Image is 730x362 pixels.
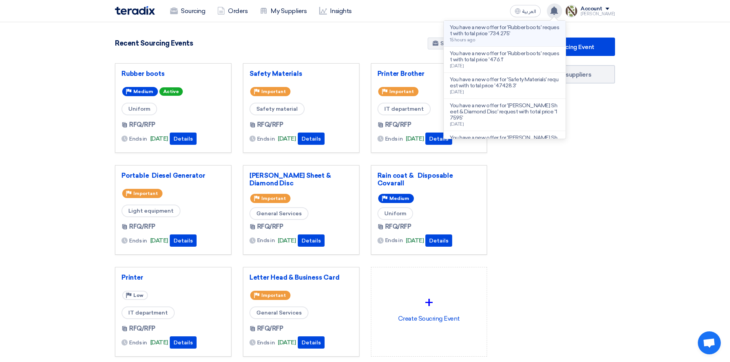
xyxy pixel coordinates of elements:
span: General Services [249,306,308,319]
span: العربية [522,9,536,14]
h4: Recent Sourcing Events [115,39,193,48]
a: Rubber boots [121,70,225,77]
span: Important [261,196,286,201]
div: Create Soucring Event [377,274,481,341]
a: Orders [211,3,254,20]
span: Ends in [385,135,403,143]
p: You have a new offer for 'Safety Materials' request with total price '47428.3' [450,77,559,89]
span: [DATE] [406,134,424,143]
span: RFQ/RFP [257,120,284,129]
span: IT department [377,103,431,115]
span: Low [133,293,143,298]
span: Medium [133,89,153,94]
a: Letter Head & Business Card [249,274,353,281]
span: Ends in [129,237,147,245]
a: Rain coat & Disposable Covarall [377,172,481,187]
p: You have a new offer for 'Rubber boots' request with total price '734.275' [450,25,559,37]
span: RFQ/RFP [129,324,156,333]
span: Ends in [257,135,275,143]
span: Ends in [129,135,147,143]
a: Show All Pipeline [428,38,487,49]
span: RFQ/RFP [257,222,284,231]
p: You have a new offer for 'Rubber boots' request with total price '476.1' [450,51,559,63]
button: Details [425,133,452,145]
img: Screenshot___1756930143446.png [565,5,577,17]
span: Ends in [257,339,275,347]
a: Printer [121,274,225,281]
a: Insights [313,3,358,20]
div: Open chat [698,331,721,354]
a: Safety Materials [249,70,353,77]
button: Details [298,133,325,145]
p: You have a new offer for '[PERSON_NAME] Sheet & Diamond Disc' request with total price '9200' [450,135,559,153]
div: Account [581,6,602,12]
span: Important [261,293,286,298]
span: IT department [121,306,175,319]
span: Light equipment [121,205,180,217]
div: + [377,291,481,314]
span: [DATE] [278,236,296,245]
img: Teradix logo [115,6,155,15]
span: RFQ/RFP [129,120,156,129]
span: General Services [249,207,308,220]
span: Safety material [249,103,305,115]
span: [DATE] [150,134,168,143]
span: 15 hours ago [450,37,475,43]
a: Printer Brother [377,70,481,77]
span: [DATE] [278,338,296,347]
button: Details [298,336,325,349]
span: [DATE] [406,236,424,245]
span: Create Sourcing Event [530,43,594,51]
span: [DATE] [450,89,464,95]
span: Uniform [377,207,413,220]
button: Details [170,336,197,349]
button: العربية [510,5,541,17]
span: [DATE] [450,121,464,127]
span: [DATE] [278,134,296,143]
span: Ends in [129,339,147,347]
span: Ends in [257,236,275,244]
a: Portable Diesel Generator [121,172,225,179]
span: Uniform [121,103,157,115]
span: Medium [389,196,409,201]
span: RFQ/RFP [385,120,412,129]
p: You have a new offer for '[PERSON_NAME] Sheet & Diamond Disc' request with total price '17595' [450,103,559,121]
a: My Suppliers [254,3,313,20]
span: Active [159,87,183,96]
span: [DATE] [150,338,168,347]
span: RFQ/RFP [257,324,284,333]
span: [DATE] [150,236,168,245]
span: Important [389,89,414,94]
button: Details [298,234,325,247]
span: RFQ/RFP [129,222,156,231]
button: Details [170,133,197,145]
a: [PERSON_NAME] Sheet & Diamond Disc [249,172,353,187]
span: Important [133,191,158,196]
span: [DATE] [450,63,464,69]
div: [PERSON_NAME] [581,12,615,16]
button: Details [425,234,452,247]
span: RFQ/RFP [385,222,412,231]
span: Important [261,89,286,94]
span: Ends in [385,236,403,244]
a: Sourcing [164,3,211,20]
button: Details [170,234,197,247]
